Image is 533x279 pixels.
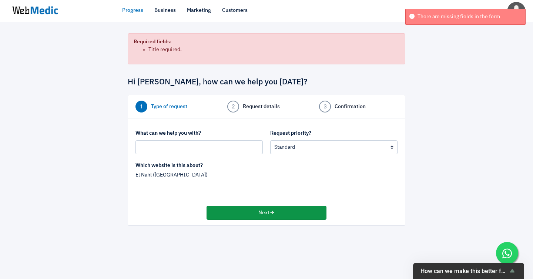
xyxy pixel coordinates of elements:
a: 2 Request details [227,101,306,112]
strong: What can we help you with? [135,131,201,136]
span: How can we make this better for you? [420,268,508,275]
h4: Hi [PERSON_NAME], how can we help you [DATE]? [128,78,405,87]
span: 3 [319,101,331,112]
a: Business [154,7,176,14]
div: There are missing fields in the form [406,9,525,24]
a: 3 Confirmation [319,101,398,112]
a: 1 Type of request [135,101,214,112]
strong: Which website is this about? [135,163,203,168]
strong: Request priority? [270,131,311,136]
button: Next [207,206,326,220]
span: 1 [135,101,147,112]
span: Type of request [151,103,187,111]
button: Show survey - How can we make this better for you? [420,266,517,275]
span: 2 [227,101,239,112]
strong: Required fields: [134,39,171,44]
span: Request details [243,103,280,111]
a: Customers [222,7,248,14]
a: Marketing [187,7,211,14]
p: El Nahl ([GEOGRAPHIC_DATA]) [135,171,263,179]
li: Title required. [148,46,399,54]
span: Confirmation [335,103,366,111]
a: Progress [122,7,143,14]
